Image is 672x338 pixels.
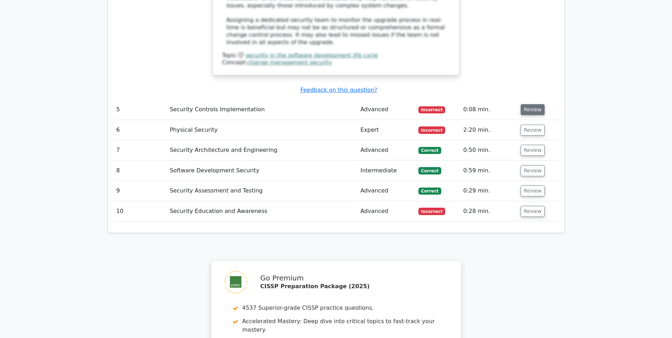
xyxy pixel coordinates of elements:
td: 0:59 min. [460,161,518,181]
div: Topic: [222,52,450,59]
td: 0:28 min. [460,201,518,221]
td: 9 [114,181,167,201]
button: Review [521,145,545,156]
td: Physical Security [167,120,358,140]
td: Advanced [358,181,416,201]
td: 0:08 min. [460,100,518,120]
a: Feedback on this question? [300,87,377,93]
td: Intermediate [358,161,416,181]
span: Incorrect [418,126,446,134]
td: 5 [114,100,167,120]
span: Correct [418,188,441,195]
td: 2:20 min. [460,120,518,140]
a: security in the software development life cycle [246,52,378,59]
span: Correct [418,167,441,174]
button: Review [521,165,545,176]
button: Review [521,206,545,217]
button: Review [521,104,545,115]
span: Correct [418,147,441,154]
button: Review [521,185,545,196]
a: change management security [247,59,332,66]
span: Incorrect [418,106,446,113]
td: Advanced [358,140,416,160]
td: Security Assessment and Testing [167,181,358,201]
div: Concept: [222,59,450,66]
td: 7 [114,140,167,160]
td: 0:29 min. [460,181,518,201]
td: 8 [114,161,167,181]
td: Security Architecture and Engineering [167,140,358,160]
td: Advanced [358,100,416,120]
td: Security Education and Awareness [167,201,358,221]
td: Software Development Security [167,161,358,181]
td: 10 [114,201,167,221]
td: Expert [358,120,416,140]
button: Review [521,125,545,136]
td: Security Controls Implementation [167,100,358,120]
span: Incorrect [418,208,446,215]
td: 0:50 min. [460,140,518,160]
td: 6 [114,120,167,140]
td: Advanced [358,201,416,221]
